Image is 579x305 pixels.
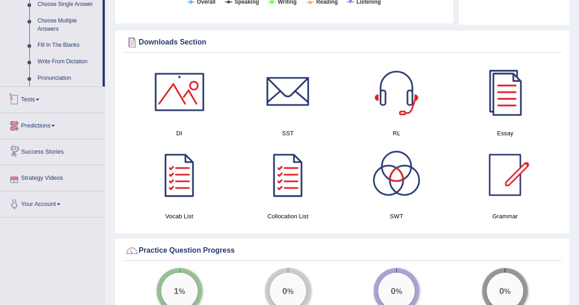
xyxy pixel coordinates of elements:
[125,35,559,49] div: Downloads Section
[33,70,103,87] a: Pronunciation
[347,128,446,138] h4: RL
[130,211,229,221] h4: Vocab List
[0,191,105,214] a: Your Account
[282,285,287,295] big: 0
[0,113,105,136] a: Predictions
[173,285,179,295] big: 1
[238,128,337,138] h4: SST
[499,285,504,295] big: 0
[455,211,555,221] h4: Grammar
[125,244,559,257] div: Practice Question Progress
[33,37,103,54] a: Fill In The Blanks
[33,54,103,70] a: Write From Dictation
[130,128,229,138] h4: DI
[0,165,105,188] a: Strategy Videos
[0,139,105,162] a: Success Stories
[347,211,446,221] h4: SWT
[33,13,103,37] a: Choose Multiple Answers
[0,87,105,110] a: Tests
[455,128,555,138] h4: Essay
[391,285,396,295] big: 0
[238,211,337,221] h4: Collocation List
